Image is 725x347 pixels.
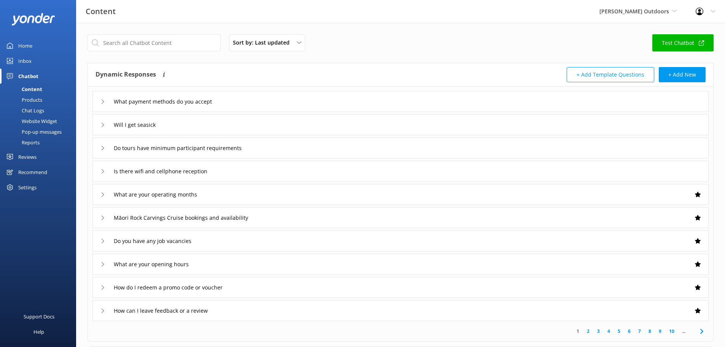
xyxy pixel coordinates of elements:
div: Recommend [18,165,47,180]
div: Pop-up messages [5,126,62,137]
a: 2 [583,328,593,335]
a: 9 [655,328,665,335]
a: 7 [634,328,645,335]
a: 4 [604,328,614,335]
div: Support Docs [24,309,54,324]
a: Reports [5,137,76,148]
div: Content [5,84,42,94]
a: 5 [614,328,624,335]
button: + Add New [659,67,706,82]
div: Reviews [18,149,37,165]
div: Products [5,94,42,105]
div: Website Widget [5,116,57,126]
div: Inbox [18,53,32,69]
div: Reports [5,137,40,148]
div: Home [18,38,32,53]
a: 6 [624,328,634,335]
a: Website Widget [5,116,76,126]
a: Chat Logs [5,105,76,116]
a: Products [5,94,76,105]
div: Help [33,324,44,339]
a: 8 [645,328,655,335]
div: Chatbot [18,69,38,84]
button: + Add Template Questions [567,67,654,82]
h4: Dynamic Responses [96,67,156,82]
a: Content [5,84,76,94]
a: 10 [665,328,678,335]
div: Settings [18,180,37,195]
span: [PERSON_NAME] Outdoors [599,8,669,15]
a: 1 [573,328,583,335]
h3: Content [86,5,116,18]
span: ... [678,328,689,335]
img: yonder-white-logo.png [11,13,55,26]
a: 3 [593,328,604,335]
a: Test Chatbot [652,34,714,51]
a: Pop-up messages [5,126,76,137]
div: Chat Logs [5,105,44,116]
input: Search all Chatbot Content [88,34,221,51]
span: Sort by: Last updated [233,38,294,47]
